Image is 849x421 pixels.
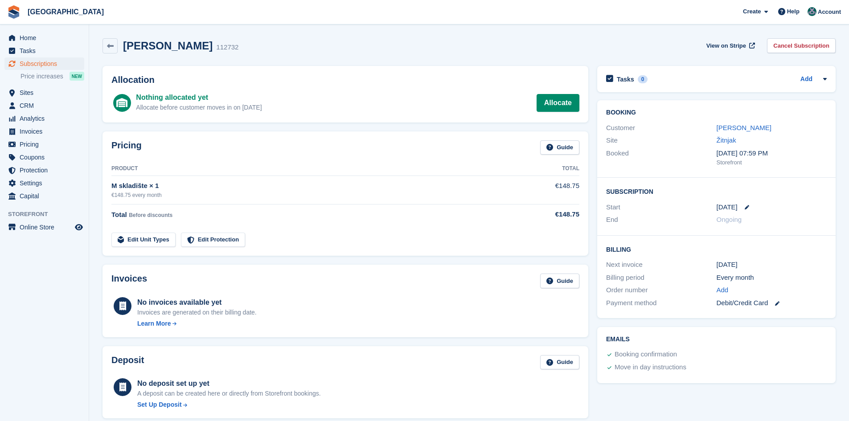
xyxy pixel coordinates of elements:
span: Ongoing [717,216,742,223]
time: 2025-10-12 23:00:00 UTC [717,202,738,213]
div: Nothing allocated yet [136,92,262,103]
span: Help [787,7,800,16]
a: [GEOGRAPHIC_DATA] [24,4,107,19]
div: Payment method [606,298,716,308]
td: €148.75 [508,176,579,204]
th: Total [508,162,579,176]
div: Debit/Credit Card [717,298,827,308]
div: Allocate before customer moves in on [DATE] [136,103,262,112]
h2: Billing [606,245,827,253]
a: Price increases NEW [21,71,84,81]
div: 112732 [216,42,238,53]
div: End [606,215,716,225]
a: menu [4,190,84,202]
div: Booked [606,148,716,167]
a: Žitnjak [717,136,736,144]
span: Analytics [20,112,73,125]
a: menu [4,57,84,70]
span: Settings [20,177,73,189]
a: Allocate [537,94,579,112]
div: Invoices are generated on their billing date. [137,308,257,317]
a: menu [4,177,84,189]
div: [DATE] 07:59 PM [717,148,827,159]
a: Edit Unit Types [111,233,176,247]
span: Protection [20,164,73,176]
th: Product [111,162,508,176]
span: Create [743,7,761,16]
span: Pricing [20,138,73,151]
div: Next invoice [606,260,716,270]
h2: Booking [606,109,827,116]
span: Account [818,8,841,16]
a: Add [800,74,812,85]
div: [DATE] [717,260,827,270]
a: menu [4,164,84,176]
div: Customer [606,123,716,133]
h2: [PERSON_NAME] [123,40,213,52]
a: menu [4,45,84,57]
span: Total [111,211,127,218]
h2: Invoices [111,274,147,288]
a: Guide [540,355,579,370]
div: Storefront [717,158,827,167]
span: Subscriptions [20,57,73,70]
h2: Tasks [617,75,634,83]
a: menu [4,151,84,163]
span: Invoices [20,125,73,138]
a: Guide [540,140,579,155]
div: No deposit set up yet [137,378,321,389]
h2: Deposit [111,355,144,370]
div: Start [606,202,716,213]
a: menu [4,99,84,112]
span: Coupons [20,151,73,163]
a: menu [4,125,84,138]
span: Home [20,32,73,44]
a: Guide [540,274,579,288]
h2: Subscription [606,187,827,196]
a: menu [4,32,84,44]
a: Learn More [137,319,257,328]
a: View on Stripe [703,38,757,53]
a: Cancel Subscription [767,38,836,53]
a: Set Up Deposit [137,400,321,409]
a: menu [4,221,84,233]
span: Storefront [8,210,89,219]
div: Booking confirmation [615,349,677,360]
a: Edit Protection [181,233,245,247]
p: A deposit can be created here or directly from Storefront bookings. [137,389,321,398]
h2: Pricing [111,140,142,155]
div: Order number [606,285,716,295]
div: 0 [638,75,648,83]
h2: Allocation [111,75,579,85]
a: [PERSON_NAME] [717,124,771,131]
span: Online Store [20,221,73,233]
div: M skladište × 1 [111,181,508,191]
div: €148.75 every month [111,191,508,199]
div: No invoices available yet [137,297,257,308]
div: NEW [70,72,84,81]
a: menu [4,112,84,125]
a: Add [717,285,729,295]
span: View on Stripe [706,41,746,50]
span: CRM [20,99,73,112]
span: Before discounts [129,212,172,218]
div: Learn More [137,319,171,328]
span: Sites [20,86,73,99]
span: Price increases [21,72,63,81]
div: Move in day instructions [615,362,686,373]
div: Set Up Deposit [137,400,182,409]
span: Tasks [20,45,73,57]
span: Capital [20,190,73,202]
img: stora-icon-8386f47178a22dfd0bd8f6a31ec36ba5ce8667c1dd55bd0f319d3a0aa187defe.svg [7,5,21,19]
h2: Emails [606,336,827,343]
div: €148.75 [508,209,579,220]
img: Željko Gobac [808,7,816,16]
div: Every month [717,273,827,283]
div: Site [606,135,716,146]
a: menu [4,138,84,151]
a: menu [4,86,84,99]
a: Preview store [74,222,84,233]
div: Billing period [606,273,716,283]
